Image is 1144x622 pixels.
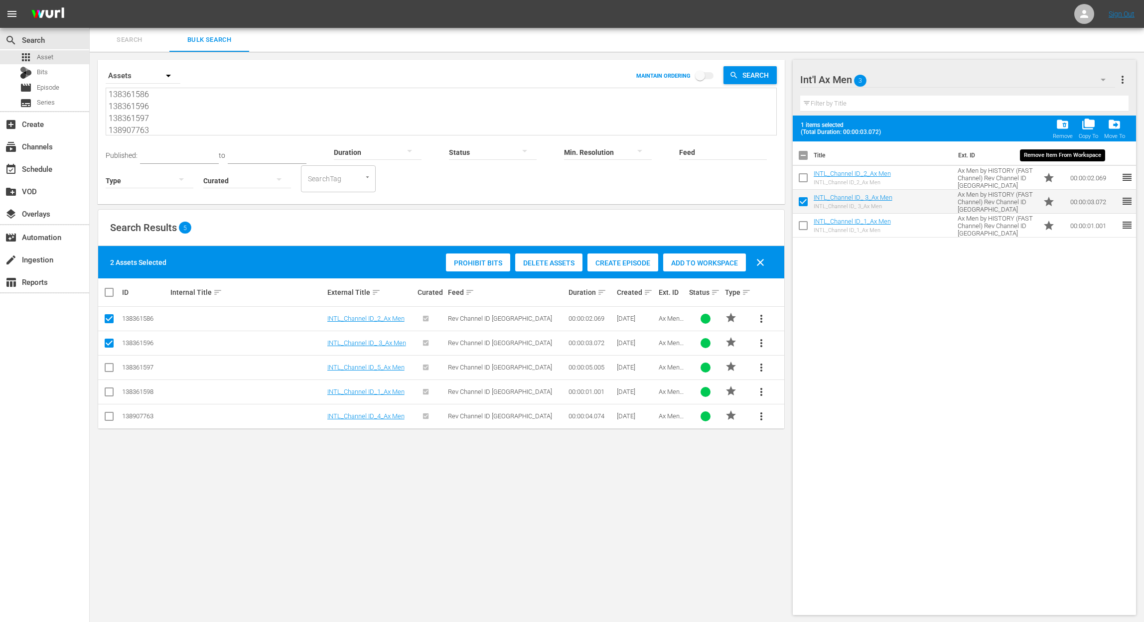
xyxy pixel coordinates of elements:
span: PROMO [725,336,737,348]
button: Delete Assets [515,253,582,271]
td: Ax Men by HISTORY (FAST Channel) Rev Channel ID [GEOGRAPHIC_DATA] [954,190,1039,214]
span: PROMO [725,385,737,397]
span: sort [597,288,606,297]
div: Status [689,286,722,298]
span: Promo [1043,196,1055,208]
button: more_vert [749,380,773,404]
span: folder_copy [1082,118,1095,131]
span: Published: [106,151,138,159]
div: 138907763 [122,412,167,420]
span: Episode [37,83,59,93]
span: Search [96,34,163,46]
span: Ax Men by HISTORY (FAST Channel) Rev Channel ID [GEOGRAPHIC_DATA] [659,364,685,446]
span: folder_delete [1056,118,1069,131]
div: [DATE] [617,388,656,395]
div: Assets [106,62,180,90]
button: Copy To [1076,115,1101,142]
span: Ax Men by HISTORY (FAST Channel) Rev Channel ID [GEOGRAPHIC_DATA] [659,315,685,397]
span: Automation [5,232,17,244]
div: Curated [418,288,445,296]
div: 2 Assets Selected [110,257,166,267]
span: Search [5,34,17,46]
a: INTL_Channel ID_2_Ax Men [814,170,891,177]
span: Ax Men by HISTORY Rev Channel ID [GEOGRAPHIC_DATA] [659,412,685,480]
button: clear [748,250,772,274]
span: more_vert [755,386,767,398]
a: INTL_Channel ID_ 3_Ax Men [327,339,406,347]
div: [DATE] [617,364,656,371]
span: Series [37,98,55,108]
th: Type [1037,141,1064,169]
th: Title [814,141,953,169]
span: sort [213,288,222,297]
div: Bits [20,67,32,79]
td: Ax Men by HISTORY (FAST Channel) Rev Channel ID [GEOGRAPHIC_DATA] [954,166,1039,190]
span: sort [372,288,381,297]
span: 5 [179,224,191,231]
span: Rev Channel ID [GEOGRAPHIC_DATA] [448,315,552,322]
span: Create Episode [587,259,658,267]
div: Duration [569,286,614,298]
td: 00:00:01.001 [1066,214,1121,238]
div: 138361596 [122,339,167,347]
div: 00:00:03.072 [569,339,614,347]
button: Search [723,66,777,84]
button: Move To [1101,115,1128,142]
div: 00:00:05.005 [569,364,614,371]
span: more_vert [755,337,767,349]
span: 1 items selected [801,122,885,128]
span: PROMO [725,361,737,373]
div: External Title [327,286,415,298]
span: Bits [37,67,48,77]
span: Copy Item To Workspace [1076,115,1101,142]
span: Channels [5,141,17,153]
div: 00:00:04.074 [569,412,614,420]
div: Int'l Ax Men [800,66,1116,94]
td: 00:00:02.069 [1066,166,1121,190]
a: INTL_Channel ID_ 3_Ax Men [814,194,892,201]
span: Search Results [110,222,177,234]
span: Move Item To Workspace [1101,115,1128,142]
span: Rev Channel ID [GEOGRAPHIC_DATA] [448,388,552,395]
div: [DATE] [617,412,656,420]
a: INTL_Channel ID_1_Ax Men [327,388,405,395]
span: Delete Assets [515,259,582,267]
div: Copy To [1079,133,1098,139]
div: INTL_Channel ID_2_Ax Men [814,179,891,186]
span: drive_file_move [1108,118,1121,131]
span: Asset [37,52,53,62]
span: to [219,151,225,159]
p: MAINTAIN ORDERING [636,73,691,79]
span: Promo [1043,172,1055,184]
button: Remove [1050,115,1076,142]
button: more_vert [749,307,773,331]
span: Ingestion [5,254,17,266]
button: more_vert [749,331,773,355]
div: [DATE] [617,315,656,322]
div: 00:00:02.069 [569,315,614,322]
div: Feed [448,286,566,298]
div: 138361586 [122,315,167,322]
div: 138361597 [122,364,167,371]
span: sort [644,288,653,297]
span: sort [465,288,474,297]
span: Add to Workspace [663,259,746,267]
div: INTL_Channel ID_ 3_Ax Men [814,203,892,210]
div: ID [122,288,167,296]
td: Ax Men by HISTORY (FAST Channel) Rev Channel ID [GEOGRAPHIC_DATA] [954,214,1039,238]
a: INTL_Channel ID_4_Ax Men [327,412,405,420]
span: reorder [1121,219,1133,231]
textarea: 138361598 138361586 138361596 138361597 138907763 [109,90,776,135]
img: ans4CAIJ8jUAAAAAAAAAAAAAAAAAAAAAAAAgQb4GAAAAAAAAAAAAAAAAAAAAAAAAJMjXAAAAAAAAAAAAAAAAAAAAAAAAgAT5G... [24,2,72,26]
span: sort [742,288,751,297]
span: more_vert [755,362,767,373]
span: PROMO [725,409,737,421]
button: Prohibit Bits [446,253,510,271]
div: Ext. ID [659,288,686,296]
span: (Total Duration: 00:00:03.072) [801,128,885,135]
span: more_vert [755,410,767,422]
a: INTL_Channel ID_2_Ax Men [327,315,405,322]
span: Schedule [5,163,17,175]
span: Promo [1043,220,1055,232]
button: more_vert [749,356,773,379]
